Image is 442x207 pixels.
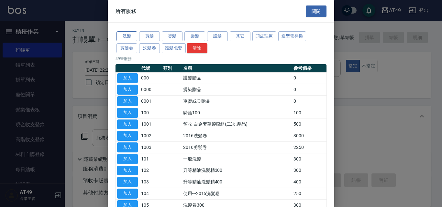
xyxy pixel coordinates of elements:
[292,188,326,199] td: 250
[139,153,161,165] td: 101
[182,107,292,119] td: 瞬護100
[182,188,292,199] td: 使用---2016洗髮卷
[116,43,137,53] button: 剪髮卷
[292,141,326,153] td: 2250
[292,95,326,107] td: 0
[278,31,306,41] button: 造型電棒捲
[182,84,292,95] td: 燙染贈品
[292,165,326,176] td: 300
[292,176,326,188] td: 400
[117,165,138,175] button: 加入
[182,130,292,141] td: 2016洗髮卷
[139,84,161,95] td: 0000
[252,31,276,41] button: 頭皮理療
[116,8,136,14] span: 所有服務
[292,130,326,141] td: 3000
[117,96,138,106] button: 加入
[162,31,182,41] button: 燙髮
[292,72,326,84] td: 0
[182,141,292,153] td: 2016剪髮卷
[117,108,138,118] button: 加入
[139,130,161,141] td: 1002
[139,141,161,153] td: 1003
[139,188,161,199] td: 104
[182,153,292,165] td: 一般洗髮
[184,31,205,41] button: 染髮
[182,165,292,176] td: 升等精油洗髮精300
[162,43,186,53] button: 護髮包套
[182,176,292,188] td: 升等精油洗髮精400
[139,43,160,53] button: 洗髮卷
[292,84,326,95] td: 0
[117,119,138,129] button: 加入
[117,177,138,187] button: 加入
[139,31,160,41] button: 剪髮
[207,31,228,41] button: 護髮
[230,31,250,41] button: 其它
[117,142,138,152] button: 加入
[292,119,326,130] td: 500
[116,56,326,61] p: 49 筆服務
[116,31,137,41] button: 洗髮
[187,43,207,53] button: 清除
[139,64,161,72] th: 代號
[117,189,138,199] button: 加入
[139,176,161,188] td: 103
[117,131,138,141] button: 加入
[161,64,182,72] th: 類別
[182,119,292,130] td: 預收-白金奢華髮膜組(二次.產品)
[306,5,326,17] button: 關閉
[182,95,292,107] td: 單燙或染贈品
[292,64,326,72] th: 參考價格
[117,85,138,95] button: 加入
[139,165,161,176] td: 102
[182,64,292,72] th: 名稱
[182,72,292,84] td: 護髮贈品
[292,107,326,119] td: 100
[117,73,138,83] button: 加入
[139,72,161,84] td: 000
[117,154,138,164] button: 加入
[139,107,161,119] td: 100
[139,119,161,130] td: 1001
[139,95,161,107] td: 0001
[292,153,326,165] td: 300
